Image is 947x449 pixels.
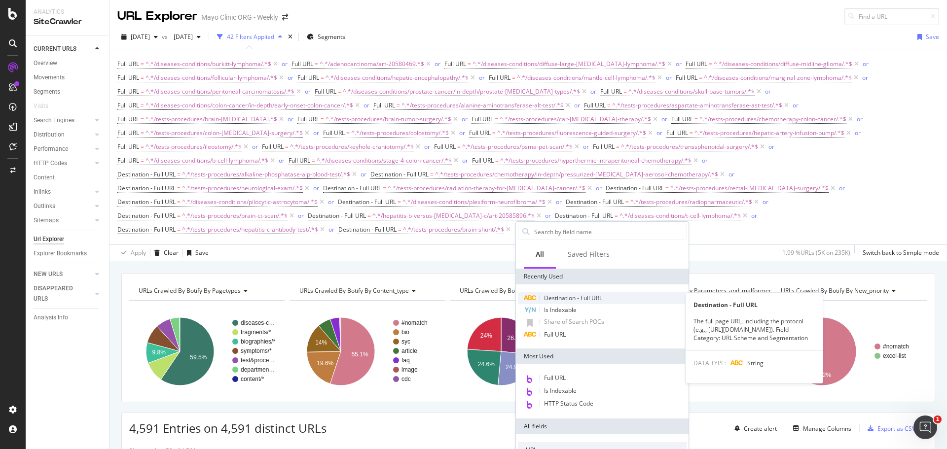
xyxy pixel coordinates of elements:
span: Full URL [117,142,139,151]
button: or [459,128,465,138]
button: Save [183,245,209,261]
div: or [855,129,861,137]
span: Destination - Full URL [544,294,602,302]
span: Destination - Full URL [323,184,381,192]
span: ^.*/tests-procedures/chemotherapy/in-depth/pressurized-[MEDICAL_DATA]-aerosol-chemotherapy/.*$ [435,168,718,181]
button: Segments [303,29,349,45]
span: Full URL [434,142,456,151]
button: or [768,142,774,151]
a: Analysis Info [34,312,102,323]
button: or [313,183,319,193]
button: or [462,156,468,165]
span: ^.*/diseases-conditions/diffuse-large-[MEDICAL_DATA]-lymphoma/.*$ [473,57,665,71]
span: ^.*/tests-procedures/ileostomy/.*$ [146,140,242,154]
span: = [492,129,496,137]
div: or [862,73,868,82]
span: Full URL [373,101,395,109]
a: Performance [34,144,92,154]
button: or [857,114,863,124]
span: ^.*/tests-procedures/car-[MEDICAL_DATA]-therapy/.*$ [500,112,651,126]
div: or [702,156,708,165]
span: Is Indexable [544,306,577,314]
div: or [793,101,799,109]
span: Destination - Full URL [117,225,176,234]
span: Full URL [489,73,510,82]
button: or [728,170,734,179]
span: ^.*/diseases-conditions/plexiform-neurofibroma/.*$ [402,195,546,209]
button: Create alert [730,420,777,436]
a: Explorer Bookmarks [34,248,102,259]
div: Switch back to Simple mode [863,248,939,257]
span: Full URL [117,101,139,109]
button: or [590,87,596,96]
a: Movements [34,72,102,83]
h4: URLs Crawled By Botify By pagetypes [137,283,276,299]
div: or [763,198,768,206]
button: or [863,59,869,69]
button: or [328,225,334,234]
span: = [315,60,318,68]
span: Full URL [676,73,697,82]
a: Url Explorer [34,234,102,244]
span: = [457,142,461,151]
span: = [141,101,144,109]
div: Content [34,173,55,183]
span: Full URL [117,73,139,82]
span: = [141,142,144,151]
button: Add Filter [512,224,552,236]
span: Full URL [686,60,707,68]
button: or [252,142,258,151]
button: [DATE] [170,29,205,45]
div: Search Engines [34,115,74,126]
span: Destination - Full URL [566,198,624,206]
a: NEW URLS [34,269,92,279]
div: or [279,156,285,165]
div: or [313,129,319,137]
span: Full URL [666,129,688,137]
span: = [141,115,144,123]
span: ^.*/diseases-conditions/pilocytic-astrocytoma/.*$ [182,195,318,209]
span: ^.*/diseases-conditions/hepatic-encephalopathy/.*$ [326,71,469,85]
a: Content [34,173,102,183]
span: = [321,115,324,123]
span: 2025 Jul. 16th [170,33,193,41]
div: or [839,184,845,192]
input: Search by field name [533,224,686,239]
span: ^.*/diseases-conditions/diffuse-midline-glioma/.*$ [714,57,852,71]
button: Save [913,29,939,45]
span: ^.*/tests-procedures/hyperthermic-intraperitoneal-chemotherapy/.*$ [500,154,692,168]
div: Analytics [34,8,101,16]
div: or [364,101,369,109]
button: or [361,170,366,179]
div: SiteCrawler [34,16,101,28]
span: Full URL [584,101,606,109]
div: or [583,142,589,151]
div: Performance [34,144,68,154]
button: or [462,114,468,124]
span: vs [162,33,170,41]
button: [DATE] [117,29,162,45]
button: or [763,197,768,207]
button: or [556,197,562,207]
div: or [545,211,551,220]
div: Clear [164,248,179,257]
button: or [793,101,799,110]
span: Full URL [117,129,139,137]
span: ^.*/tests-procedures/transsphenoidal-surgery/.*$ [621,140,758,154]
span: Destination - Full URL [370,170,429,178]
button: or [364,101,369,110]
button: Apply [117,245,146,261]
div: Saved Filters [568,249,610,259]
span: ^.*/tests-procedures/alanine-aminotransferase-alt-test/.*$ [401,99,564,112]
div: or [424,142,430,151]
button: or [765,87,771,96]
button: or [839,183,845,193]
div: or [768,142,774,151]
h4: URLs Crawled By Botify By language [458,283,597,299]
span: ^.*/tests-procedures/hepatitis-c-antibody-test/.*$ [182,223,318,237]
div: or [328,198,334,206]
span: Full URL [593,142,615,151]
